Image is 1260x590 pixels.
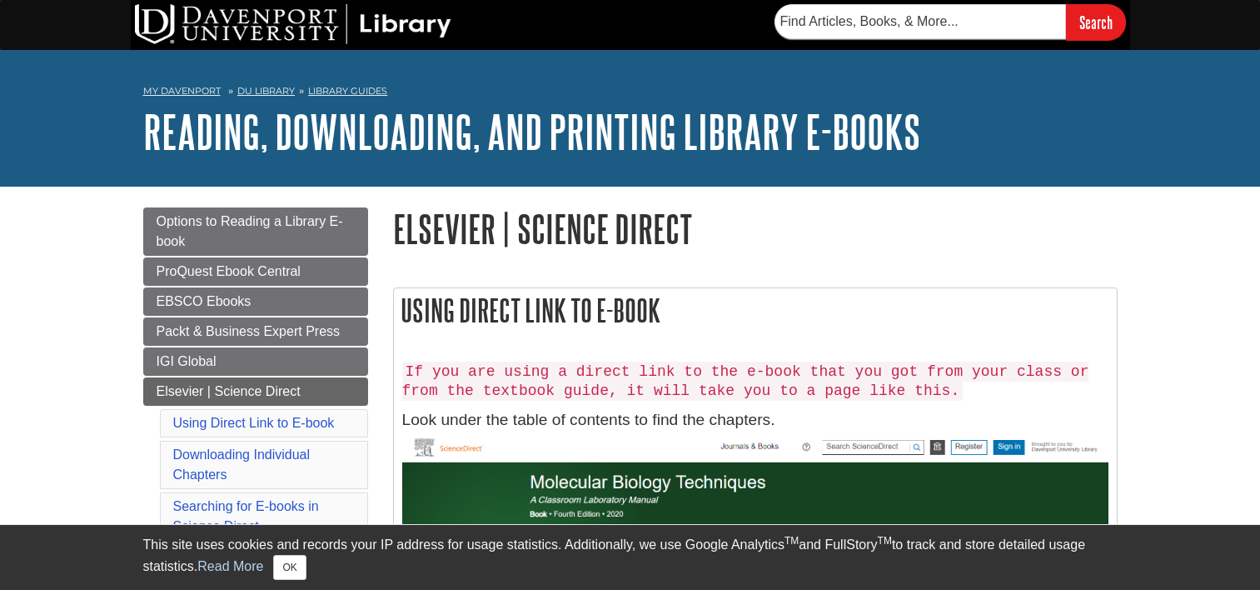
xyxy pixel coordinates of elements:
[173,499,319,533] a: Searching for E-books in Science Direct
[273,555,306,580] button: Close
[173,416,335,430] a: Using Direct Link to E-book
[157,324,341,338] span: Packt & Business Expert Press
[143,106,920,157] a: Reading, Downloading, and Printing Library E-books
[143,80,1118,107] nav: breadcrumb
[143,207,368,256] a: Options to Reading a Library E-book
[143,377,368,406] a: Elsevier | Science Direct
[394,288,1117,332] h2: Using Direct Link to E-book
[143,287,368,316] a: EBSCO Ebooks
[197,559,263,573] a: Read More
[157,264,301,278] span: ProQuest Ebook Central
[157,294,252,308] span: EBSCO Ebooks
[774,4,1066,39] input: Find Articles, Books, & More...
[157,354,217,368] span: IGI Global
[143,535,1118,580] div: This site uses cookies and records your IP address for usage statistics. Additionally, we use Goo...
[774,4,1126,40] form: Searches DU Library's articles, books, and more
[143,257,368,286] a: ProQuest Ebook Central
[143,347,368,376] a: IGI Global
[157,384,301,398] span: Elsevier | Science Direct
[1066,4,1126,40] input: Search
[308,85,387,97] a: Library Guides
[393,207,1118,250] h1: Elsevier | Science Direct
[135,4,451,44] img: DU Library
[237,85,295,97] a: DU Library
[402,362,1089,402] code: If you are using a direct link to the e-book that you got from your class or from the textbook gu...
[143,84,221,98] a: My Davenport
[157,214,343,248] span: Options to Reading a Library E-book
[878,535,892,547] sup: TM
[173,447,311,482] a: Downloading Individual Chapters
[143,317,368,346] a: Packt & Business Expert Press
[784,535,799,547] sup: TM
